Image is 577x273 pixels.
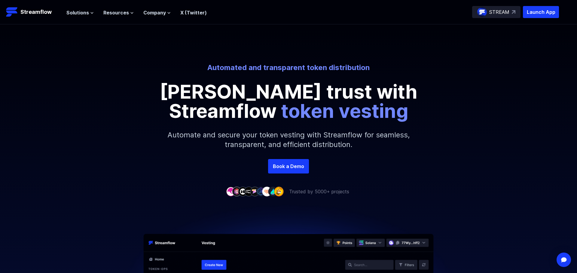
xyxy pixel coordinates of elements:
img: Streamflow Logo [6,6,18,18]
p: Automate and secure your token vesting with Streamflow for seamless, transparent, and efficient d... [159,121,418,159]
p: Trusted by 5000+ projects [289,188,349,195]
p: Streamflow [20,8,52,16]
img: company-2 [232,187,242,196]
span: Company [143,9,166,16]
img: company-7 [262,187,272,196]
img: streamflow-logo-circle.png [477,7,487,17]
a: Streamflow [6,6,60,18]
a: STREAM [472,6,521,18]
p: [PERSON_NAME] trust with Streamflow [153,82,424,121]
span: Resources [103,9,129,16]
img: company-6 [256,187,266,196]
div: Open Intercom Messenger [557,253,571,267]
span: Solutions [66,9,89,16]
img: company-4 [244,187,254,196]
img: top-right-arrow.svg [512,10,515,14]
button: Company [143,9,171,16]
button: Solutions [66,9,94,16]
p: STREAM [489,8,509,16]
a: X (Twitter) [180,10,207,16]
p: Automated and transparent token distribution [122,63,455,72]
button: Launch App [523,6,559,18]
img: company-5 [250,187,260,196]
img: company-9 [274,187,284,196]
a: Book a Demo [268,159,309,173]
button: Resources [103,9,134,16]
span: token vesting [281,99,408,122]
img: company-3 [238,187,248,196]
img: company-8 [268,187,278,196]
img: company-1 [226,187,236,196]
